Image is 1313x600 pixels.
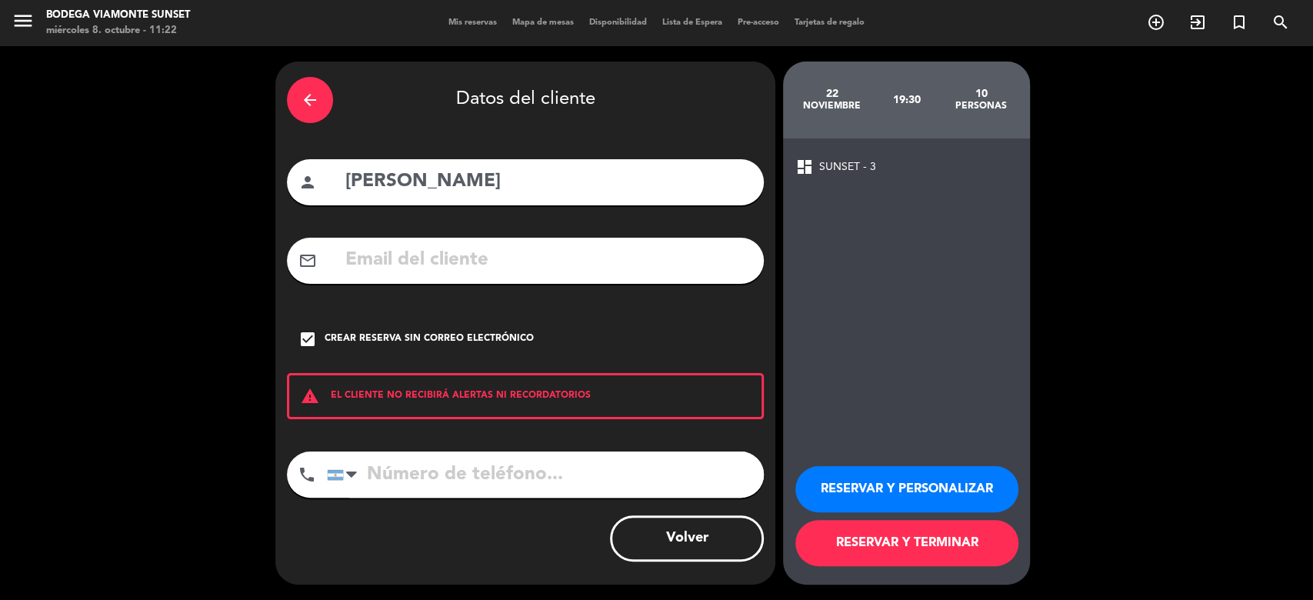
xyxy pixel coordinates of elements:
[301,91,319,109] i: arrow_back
[795,158,814,176] span: dashboard
[46,8,190,23] div: Bodega Viamonte Sunset
[287,373,764,419] div: EL CLIENTE NO RECIBIRÁ ALERTAS NI RECORDATORIOS
[298,465,316,484] i: phone
[582,18,655,27] span: Disponibilidad
[344,245,752,276] input: Email del cliente
[1230,13,1248,32] i: turned_in_not
[730,18,787,27] span: Pre-acceso
[289,387,331,405] i: warning
[610,515,764,562] button: Volver
[328,452,363,497] div: Argentina: +54
[505,18,582,27] span: Mapa de mesas
[944,88,1018,100] div: 10
[1271,13,1290,32] i: search
[46,23,190,38] div: miércoles 8. octubre - 11:22
[655,18,730,27] span: Lista de Espera
[325,332,534,347] div: Crear reserva sin correo electrónico
[1188,13,1207,32] i: exit_to_app
[12,9,35,38] button: menu
[819,158,876,176] span: SUNSET - 3
[795,520,1018,566] button: RESERVAR Y TERMINAR
[298,173,317,192] i: person
[327,452,764,498] input: Número de teléfono...
[298,330,317,348] i: check_box
[287,73,764,127] div: Datos del cliente
[441,18,505,27] span: Mis reservas
[795,88,869,100] div: 22
[795,466,1018,512] button: RESERVAR Y PERSONALIZAR
[787,18,872,27] span: Tarjetas de regalo
[12,9,35,32] i: menu
[1147,13,1165,32] i: add_circle_outline
[344,166,752,198] input: Nombre del cliente
[869,73,944,127] div: 19:30
[298,252,317,270] i: mail_outline
[944,100,1018,112] div: personas
[795,100,869,112] div: noviembre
